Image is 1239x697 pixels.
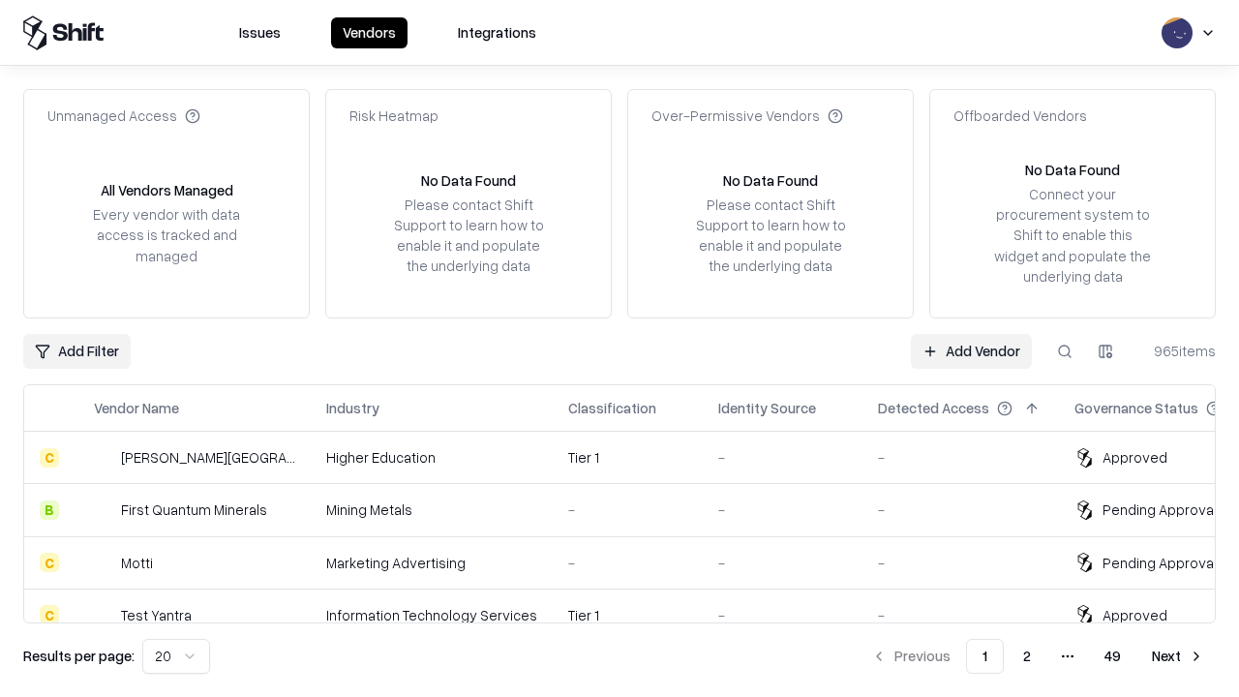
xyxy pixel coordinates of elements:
[326,500,537,520] div: Mining Metals
[992,184,1153,287] div: Connect your procurement system to Shift to enable this widget and populate the underlying data
[860,639,1216,674] nav: pagination
[326,398,379,418] div: Industry
[94,398,179,418] div: Vendor Name
[718,605,847,625] div: -
[326,605,537,625] div: Information Technology Services
[86,204,247,265] div: Every vendor with data access is tracked and managed
[121,447,295,468] div: [PERSON_NAME][GEOGRAPHIC_DATA]
[326,447,537,468] div: Higher Education
[40,553,59,572] div: C
[690,195,851,277] div: Please contact Shift Support to learn how to enable it and populate the underlying data
[331,17,408,48] button: Vendors
[878,398,989,418] div: Detected Access
[388,195,549,277] div: Please contact Shift Support to learn how to enable it and populate the underlying data
[349,106,438,126] div: Risk Heatmap
[718,553,847,573] div: -
[953,106,1087,126] div: Offboarded Vendors
[966,639,1004,674] button: 1
[911,334,1032,369] a: Add Vendor
[40,500,59,520] div: B
[121,500,267,520] div: First Quantum Minerals
[1140,639,1216,674] button: Next
[446,17,548,48] button: Integrations
[40,605,59,624] div: C
[1103,553,1217,573] div: Pending Approval
[1008,639,1046,674] button: 2
[421,170,516,191] div: No Data Found
[1089,639,1136,674] button: 49
[94,553,113,572] img: Motti
[40,448,59,468] div: C
[94,448,113,468] img: Reichman University
[568,447,687,468] div: Tier 1
[723,170,818,191] div: No Data Found
[121,553,153,573] div: Motti
[94,605,113,624] img: Test Yantra
[568,398,656,418] div: Classification
[121,605,192,625] div: Test Yantra
[878,500,1043,520] div: -
[568,500,687,520] div: -
[878,447,1043,468] div: -
[718,500,847,520] div: -
[94,500,113,520] img: First Quantum Minerals
[23,334,131,369] button: Add Filter
[47,106,200,126] div: Unmanaged Access
[23,646,135,666] p: Results per page:
[718,447,847,468] div: -
[568,605,687,625] div: Tier 1
[878,605,1043,625] div: -
[1103,500,1217,520] div: Pending Approval
[1025,160,1120,180] div: No Data Found
[326,553,537,573] div: Marketing Advertising
[1138,341,1216,361] div: 965 items
[1103,447,1167,468] div: Approved
[227,17,292,48] button: Issues
[878,553,1043,573] div: -
[651,106,843,126] div: Over-Permissive Vendors
[1103,605,1167,625] div: Approved
[568,553,687,573] div: -
[1074,398,1198,418] div: Governance Status
[101,180,233,200] div: All Vendors Managed
[718,398,816,418] div: Identity Source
